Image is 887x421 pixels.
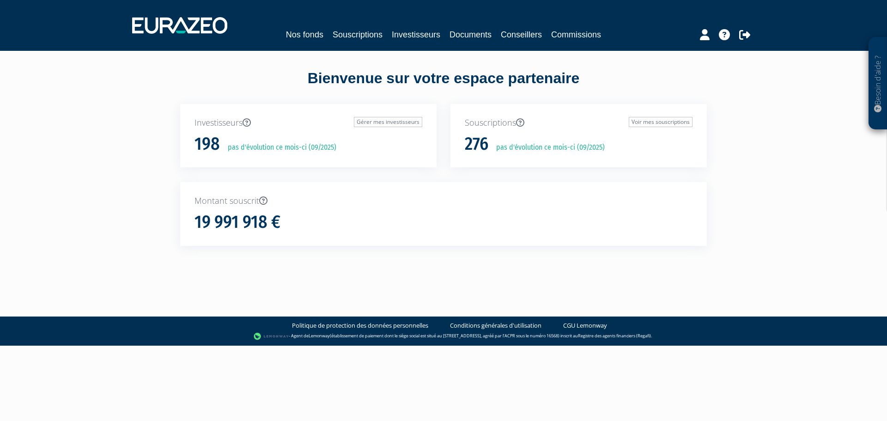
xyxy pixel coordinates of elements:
[450,28,492,41] a: Documents
[450,321,541,330] a: Conditions générales d'utilisation
[578,333,651,339] a: Registre des agents financiers (Regafi)
[563,321,607,330] a: CGU Lemonway
[354,117,422,127] a: Gérer mes investisseurs
[465,134,488,154] h1: 276
[194,195,693,207] p: Montant souscrit
[465,117,693,129] p: Souscriptions
[551,28,601,41] a: Commissions
[501,28,542,41] a: Conseillers
[629,117,693,127] a: Voir mes souscriptions
[194,134,220,154] h1: 198
[333,28,383,41] a: Souscriptions
[254,332,289,341] img: logo-lemonway.png
[292,321,428,330] a: Politique de protection des données personnelles
[194,117,422,129] p: Investisseurs
[221,142,336,153] p: pas d'évolution ce mois-ci (09/2025)
[490,142,605,153] p: pas d'évolution ce mois-ci (09/2025)
[173,68,714,104] div: Bienvenue sur votre espace partenaire
[309,333,330,339] a: Lemonway
[132,17,227,34] img: 1732889491-logotype_eurazeo_blanc_rvb.png
[392,28,440,41] a: Investisseurs
[194,213,280,232] h1: 19 991 918 €
[9,332,878,341] div: - Agent de (établissement de paiement dont le siège social est situé au [STREET_ADDRESS], agréé p...
[286,28,323,41] a: Nos fonds
[873,42,883,125] p: Besoin d'aide ?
